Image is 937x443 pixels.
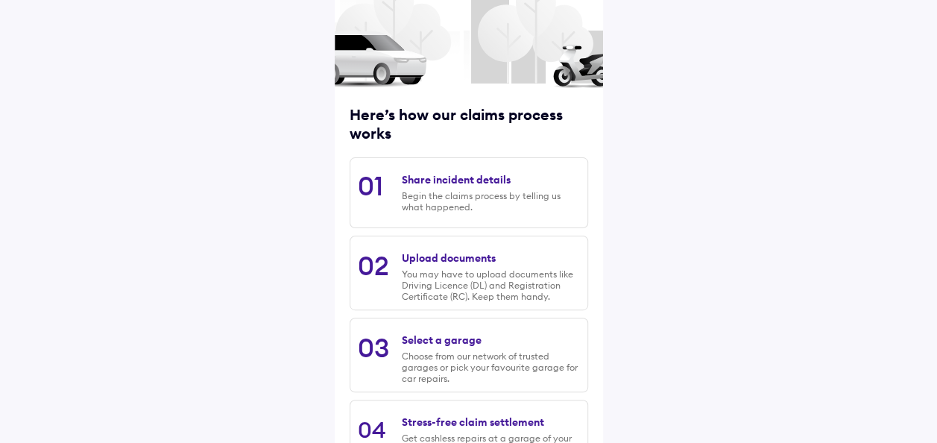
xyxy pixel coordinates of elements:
[402,351,579,384] div: Choose from our network of trusted garages or pick your favourite garage for car repairs.
[402,190,579,213] div: Begin the claims process by telling us what happened.
[402,415,544,429] div: Stress-free claim settlement
[402,333,482,347] div: Select a garage
[402,173,511,186] div: Share incident details
[402,251,496,265] div: Upload documents
[335,31,603,89] img: car and scooter
[358,331,389,364] div: 03
[358,249,389,282] div: 02
[358,169,383,202] div: 01
[402,268,579,302] div: You may have to upload documents like Driving Licence (DL) and Registration Certificate (RC). Kee...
